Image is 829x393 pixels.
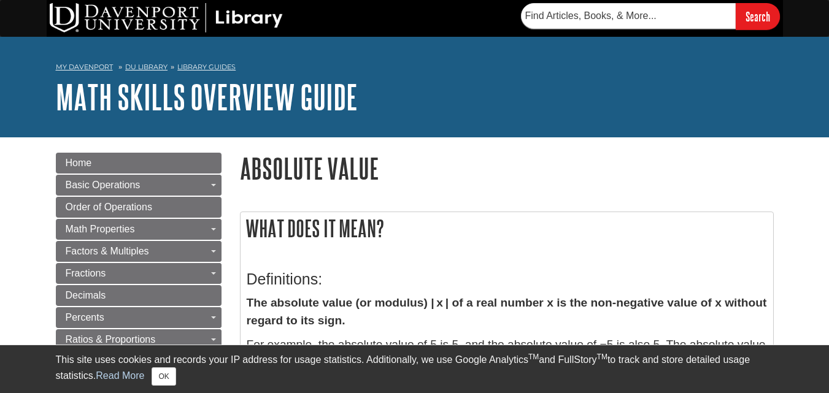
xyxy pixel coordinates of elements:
span: Percents [66,312,104,322]
span: Order of Operations [66,202,152,212]
sup: TM [528,353,539,361]
strong: The absolute value (or modulus) | x | of a real number x is the non-negative value of x without r... [247,296,767,327]
a: Basic Operations [56,175,222,196]
a: Library Guides [177,63,236,71]
nav: breadcrumb [56,59,774,78]
span: Decimals [66,290,106,300]
a: Home [56,153,222,174]
span: Fractions [66,268,106,278]
input: Find Articles, Books, & More... [521,3,736,29]
a: Fractions [56,263,222,284]
span: Math Properties [66,224,135,234]
a: Order of Operations [56,197,222,218]
span: Factors & Multiples [66,246,149,256]
p: For example, the absolute value of 5 is 5, and the absolute value of −5 is also 5. The absolute v... [247,336,767,389]
sup: TM [597,353,607,361]
form: Searches DU Library's articles, books, and more [521,3,780,29]
a: Factors & Multiples [56,241,222,262]
button: Close [152,367,175,386]
span: Basic Operations [66,180,141,190]
a: Math Properties [56,219,222,240]
a: Ratios & Proportions [56,329,222,350]
div: This site uses cookies and records your IP address for usage statistics. Additionally, we use Goo... [56,353,774,386]
input: Search [736,3,780,29]
a: My Davenport [56,62,113,72]
h1: Absolute Value [240,153,774,184]
a: Read More [96,370,144,381]
a: Math Skills Overview Guide [56,78,358,116]
a: DU Library [125,63,168,71]
h2: What does it mean? [241,212,773,245]
a: Decimals [56,285,222,306]
span: Ratios & Proportions [66,334,156,345]
a: Percents [56,307,222,328]
img: DU Library [50,3,283,32]
h3: Definitions: [247,270,767,288]
span: Home [66,158,92,168]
